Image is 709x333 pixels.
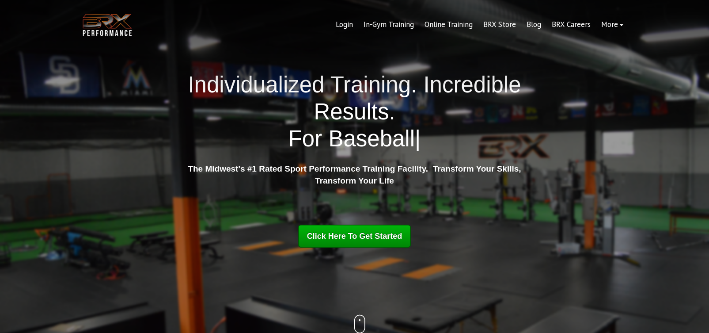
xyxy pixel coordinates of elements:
span: | [415,126,421,151]
span: For Baseball [288,126,415,151]
a: BRX Careers [546,14,596,35]
span: Click Here To Get Started [307,232,402,241]
img: BRX Transparent Logo-2 [81,11,134,38]
a: In-Gym Training [358,14,419,35]
a: Click Here To Get Started [298,225,411,248]
a: Blog [521,14,546,35]
h1: Individualized Training. Incredible Results. [185,71,525,153]
a: BRX Store [478,14,521,35]
div: Navigation Menu [330,14,629,35]
a: More [596,14,629,35]
a: Online Training [419,14,478,35]
strong: The Midwest's #1 Rated Sport Performance Training Facility. Transform Your Skills, Transform Your... [188,164,521,185]
a: Login [330,14,358,35]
